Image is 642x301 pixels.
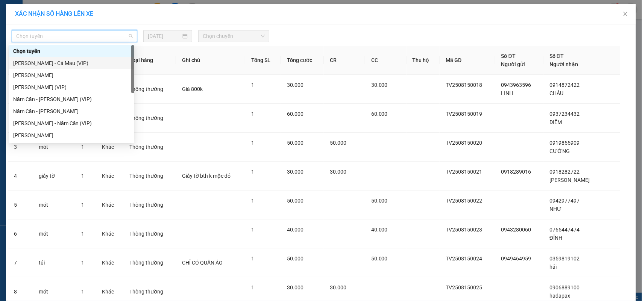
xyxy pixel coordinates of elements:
div: Chọn tuyến [9,45,134,57]
span: 30.000 [287,82,304,88]
span: 30.000 [330,284,346,290]
div: Năm Căn - Hồ Chí Minh (VIP) [9,93,134,105]
span: TV2508150024 [446,256,482,262]
div: Năm Căn - Hồ Chí Minh [9,105,134,117]
span: 0359819102 [549,256,580,262]
span: CHÂU [549,90,563,96]
span: TV2508150023 [446,227,482,233]
th: Thu hộ [407,46,440,75]
span: 1 [81,260,84,266]
span: 0943963596 [501,82,531,88]
span: 30.000 [287,169,304,175]
span: 0906889100 [549,284,580,290]
span: 60.000 [371,111,388,117]
span: Giấy tờ bth k mộc đỏ [182,173,231,179]
span: 1 [251,227,254,233]
td: giấy tờ [33,162,75,191]
span: NHƯ [549,206,562,212]
span: 0943280060 [501,227,531,233]
td: Khác [96,162,123,191]
th: STT [8,46,33,75]
td: Thông thường [123,133,176,162]
span: 1 [81,289,84,295]
span: 50.000 [287,140,304,146]
th: Tổng SL [245,46,281,75]
th: Mã GD [440,46,495,75]
span: 50.000 [287,256,304,262]
span: 30.000 [371,82,388,88]
td: mót [33,133,75,162]
td: Thông thường [123,219,176,248]
td: túi [33,248,75,277]
span: [PERSON_NAME] [549,177,590,183]
td: 1 [8,75,33,104]
button: Close [615,4,636,25]
span: 0918289016 [501,169,531,175]
div: Hồ Chí Minh - Cà Mau (VIP) [9,57,134,69]
th: Ghi chú [176,46,245,75]
span: CƯỜNG [549,148,570,154]
td: 2 [8,104,33,133]
span: Số ĐT [549,53,564,59]
th: Loại hàng [123,46,176,75]
td: Thông thường [123,75,176,104]
span: 0918282722 [549,169,580,175]
span: TV2508150019 [446,111,482,117]
div: [PERSON_NAME] - Cà Mau (VIP) [13,59,130,67]
div: [PERSON_NAME] [13,131,130,139]
span: 40.000 [371,227,388,233]
span: TV2508150018 [446,82,482,88]
span: 1 [251,256,254,262]
span: 1 [251,198,254,204]
span: 1 [81,144,84,150]
div: [PERSON_NAME] (VIP) [13,83,130,91]
td: 5 [8,191,33,219]
div: Năm Căn - [PERSON_NAME] [13,107,130,115]
span: 0765447474 [549,227,580,233]
th: Tổng cước [281,46,323,75]
span: TV2508150021 [446,169,482,175]
span: DIỄM [549,119,562,125]
div: [PERSON_NAME] - Năm Căn (VIP) [13,119,130,127]
div: Năm Căn - [PERSON_NAME] (VIP) [13,95,130,103]
div: Chọn tuyến [13,47,130,55]
td: mót [33,219,75,248]
td: Khác [96,133,123,162]
div: Cà Mau - Hồ Chí Minh [9,69,134,81]
span: 1 [81,231,84,237]
td: Khác [96,191,123,219]
span: 50.000 [371,198,388,204]
td: 6 [8,219,33,248]
span: Số ĐT [501,53,516,59]
td: mót [33,191,75,219]
span: TV2508150022 [446,198,482,204]
span: 0949464959 [501,256,531,262]
span: XÁC NHẬN SỐ HÀNG LÊN XE [15,10,93,17]
span: Người nhận [549,61,578,67]
td: Thông thường [123,191,176,219]
span: 0914872422 [549,82,580,88]
span: TV2508150025 [446,284,482,290]
span: Chọn tuyến [16,30,133,42]
th: CC [365,46,407,75]
td: 4 [8,162,33,191]
td: Thông thường [123,162,176,191]
span: 50.000 [371,256,388,262]
span: 30.000 [287,284,304,290]
span: 0942977497 [549,198,580,204]
span: close [622,11,628,17]
span: 30.000 [330,169,346,175]
span: Người gửi [501,61,525,67]
span: 1 [81,202,84,208]
span: 0937234432 [549,111,580,117]
div: Hồ Chí Minh - Năm Căn (VIP) [9,117,134,129]
div: Hồ Chí Minh - Cà Mau [9,129,134,141]
span: CHỈ CÓ QUẦN ÁO [182,260,223,266]
span: 1 [251,169,254,175]
span: 1 [81,173,84,179]
td: Thông thường [123,248,176,277]
span: 60.000 [287,111,304,117]
span: 40.000 [287,227,304,233]
div: [PERSON_NAME] [13,71,130,79]
span: 1 [251,140,254,146]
